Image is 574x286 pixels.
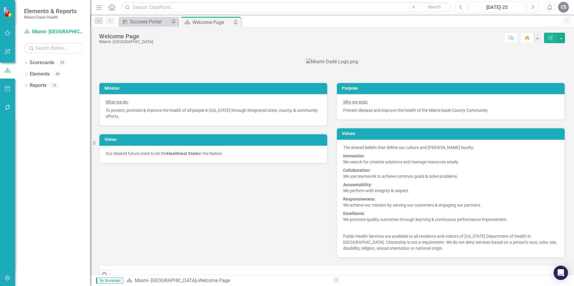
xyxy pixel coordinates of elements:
[468,2,526,13] button: [DATE]-25
[343,152,558,166] p: We search for creative solutions and manage resources wisely.
[192,19,232,26] div: Welcome Page
[167,151,198,156] strong: Healthiest State
[30,82,47,89] a: Reports
[99,40,153,44] div: Miami- [GEOGRAPHIC_DATA]
[24,43,84,53] input: Search Below...
[106,150,321,156] p: Our desired future state to be the in the Nation
[343,180,558,195] p: We perform with integrity & respect.
[419,3,449,11] button: Search
[57,60,67,65] div: 25
[343,144,558,152] p: The shared beliefs that define our culture and [PERSON_NAME] loyalty:
[3,7,14,17] img: ClearPoint Strategy
[343,182,372,187] strong: Accountability:
[428,4,441,9] span: Search
[554,266,568,280] div: Open Intercom Messenger
[24,15,77,19] small: Miami-Dade Health
[343,195,558,209] p: We achieve our mission by serving our customers & engaging our partners.
[99,33,153,40] div: Welcome Page
[120,18,170,25] a: Success Portal
[53,72,62,77] div: 49
[24,28,84,35] a: Miami- [GEOGRAPHIC_DATA]
[306,58,358,65] img: Miami Dade Logo.png
[126,277,328,284] div: »
[106,100,128,104] span: What we do:
[343,209,558,224] p: We promote quality outcomes through learning & continuous performance improvement.
[50,83,59,88] div: 15
[343,232,558,251] p: Public Health Services are available to all residents and visitors of [US_STATE] Department of He...
[343,166,558,180] p: We use teamwork to achieve common goals & solve problems.
[24,7,77,15] span: Elements & Reports
[342,86,562,91] h3: Purpose
[343,168,370,173] strong: Collaboration:
[198,278,230,283] div: Welcome Page
[30,59,54,66] a: Scorecards
[30,71,50,78] a: Elements
[343,153,365,158] strong: Innovation:
[104,86,324,91] h3: Mission
[342,131,562,136] h3: Values
[558,2,569,13] button: CS
[104,137,324,142] h3: Vision
[122,2,451,13] input: Search ClearPoint...
[135,278,196,283] a: Miami- [GEOGRAPHIC_DATA]
[130,18,170,25] div: Success Portal
[343,100,368,104] span: Why we exist:
[343,211,365,216] strong: Excellence:
[96,278,123,284] span: By Scorecard
[106,106,321,119] p: To protect, promote & improve the health of all people in [US_STATE] through integrated state, co...
[343,197,376,201] strong: Responsiveness:
[470,4,524,11] div: [DATE]-25
[343,106,558,113] p: Prevent disease and improve the health of the Miami-Dade County Community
